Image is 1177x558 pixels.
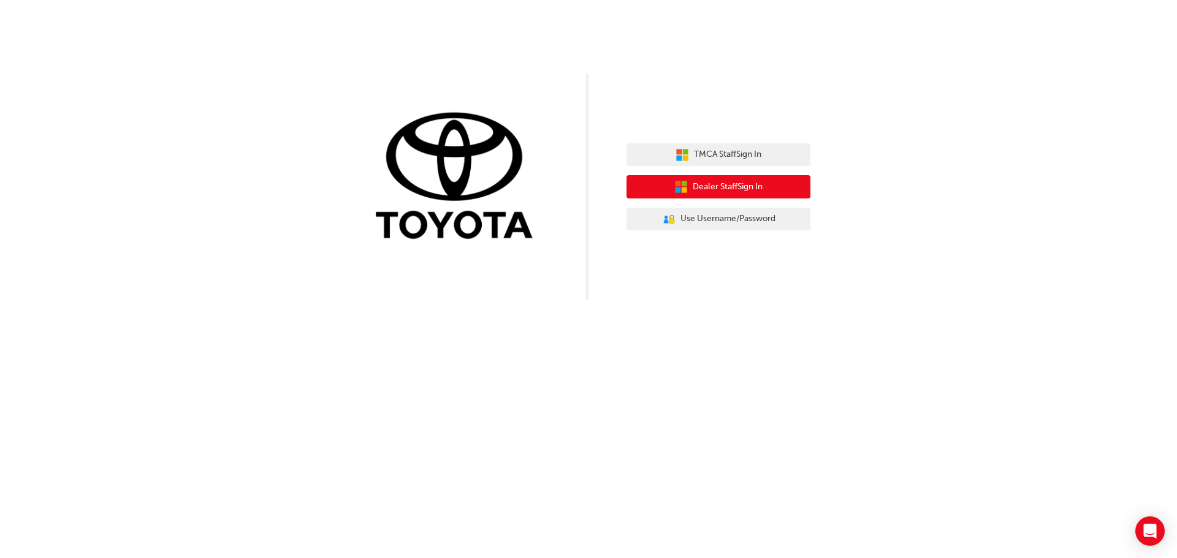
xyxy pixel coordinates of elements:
[627,143,810,167] button: TMCA StaffSign In
[1135,516,1165,546] div: Open Intercom Messenger
[693,180,763,194] span: Dealer Staff Sign In
[694,148,761,162] span: TMCA Staff Sign In
[367,110,550,245] img: Trak
[680,212,775,226] span: Use Username/Password
[627,208,810,231] button: Use Username/Password
[627,175,810,198] button: Dealer StaffSign In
